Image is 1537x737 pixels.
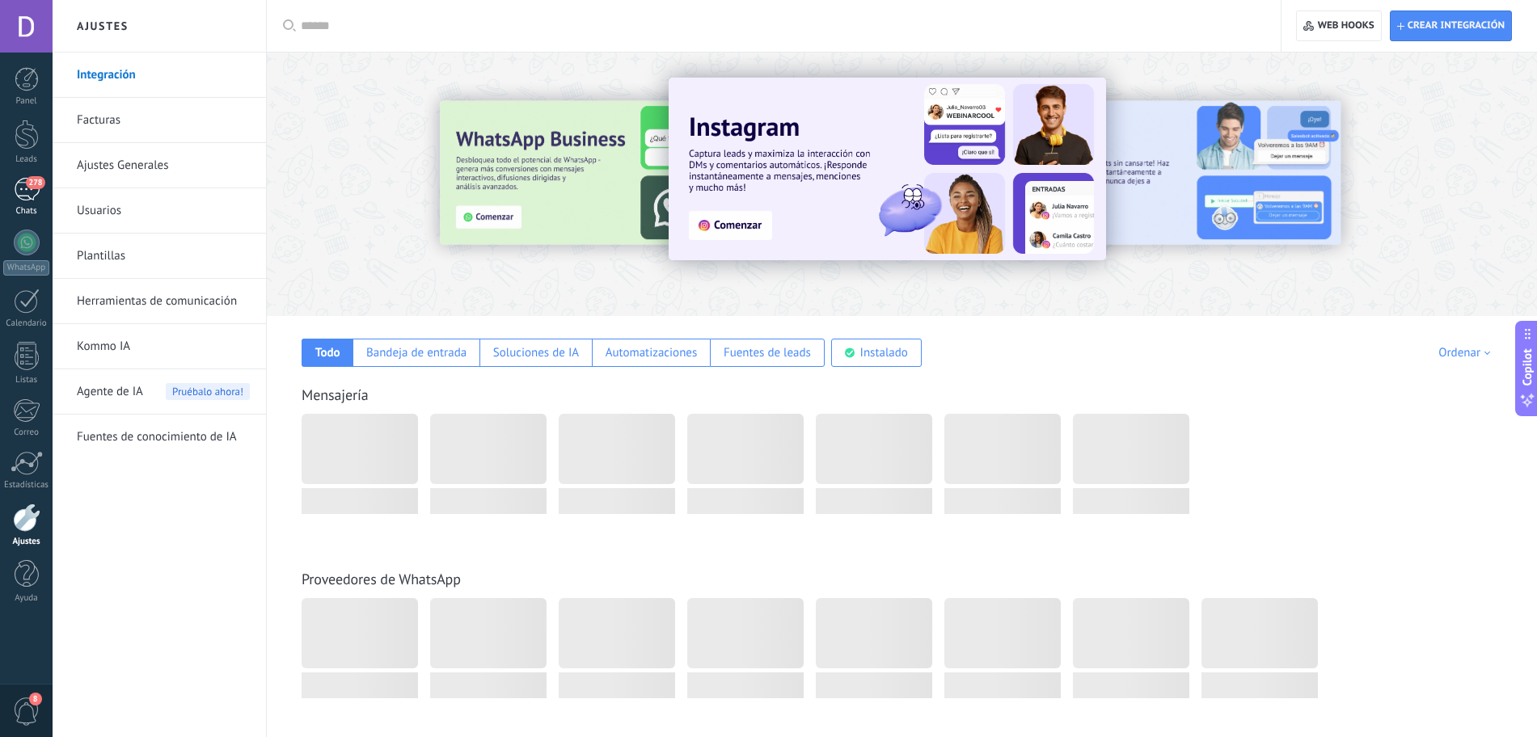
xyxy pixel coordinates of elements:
[315,345,340,360] div: Todo
[3,96,50,107] div: Panel
[493,345,579,360] div: Soluciones de IA
[606,345,698,360] div: Automatizaciones
[77,143,250,188] a: Ajustes Generales
[77,53,250,98] a: Integración
[53,234,266,279] li: Plantillas
[3,318,50,329] div: Calendario
[1318,19,1374,32] span: Web hooks
[1408,19,1505,32] span: Crear integración
[302,570,461,588] a: Proveedores de WhatsApp
[53,415,266,459] li: Fuentes de conocimiento de IA
[440,101,784,245] img: Slide 3
[1519,349,1535,386] span: Copilot
[77,279,250,324] a: Herramientas de comunicación
[1390,11,1512,41] button: Crear integración
[3,537,50,547] div: Ajustes
[77,234,250,279] a: Plantillas
[53,53,266,98] li: Integración
[77,98,250,143] a: Facturas
[53,188,266,234] li: Usuarios
[3,206,50,217] div: Chats
[53,143,266,188] li: Ajustes Generales
[3,154,50,165] div: Leads
[53,324,266,369] li: Kommo IA
[29,693,42,705] span: 8
[77,369,250,415] a: Agente de IAPruébalo ahora!
[3,480,50,491] div: Estadísticas
[166,383,250,400] span: Pruébalo ahora!
[53,369,266,415] li: Agente de IA
[860,345,908,360] div: Instalado
[77,324,250,369] a: Kommo IA
[77,369,143,415] span: Agente de IA
[53,98,266,143] li: Facturas
[669,78,1106,260] img: Slide 1
[302,385,369,404] a: Mensajería
[26,176,44,189] span: 278
[3,260,49,276] div: WhatsApp
[77,415,250,460] a: Fuentes de conocimiento de IA
[77,188,250,234] a: Usuarios
[1296,11,1381,41] button: Web hooks
[3,427,50,438] div: Correo
[724,345,811,360] div: Fuentes de leads
[53,279,266,324] li: Herramientas de comunicación
[3,593,50,604] div: Ayuda
[996,101,1341,245] img: Slide 2
[1438,345,1496,360] div: Ordenar
[366,345,467,360] div: Bandeja de entrada
[3,375,50,385] div: Listas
